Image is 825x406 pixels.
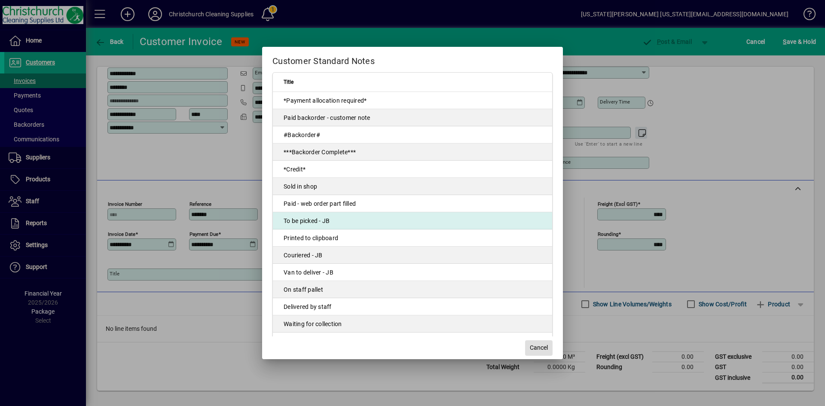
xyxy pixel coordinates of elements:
[273,109,552,126] td: Paid backorder - customer note
[530,343,548,352] span: Cancel
[273,195,552,212] td: Paid - web order part filled
[262,47,563,72] h2: Customer Standard Notes
[273,229,552,247] td: Printed to clipboard
[273,264,552,281] td: Van to deliver - JB
[273,315,552,333] td: Waiting for collection
[273,247,552,264] td: Couriered - JB
[273,126,552,143] td: #Backorder#
[284,77,293,87] span: Title
[273,298,552,315] td: Delivered by staff
[273,333,552,350] td: To be picked - [PERSON_NAME]
[273,281,552,298] td: On staff pallet
[273,92,552,109] td: *Payment allocation required*
[525,340,553,356] button: Cancel
[273,212,552,229] td: To be picked - JB
[273,178,552,195] td: Sold in shop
